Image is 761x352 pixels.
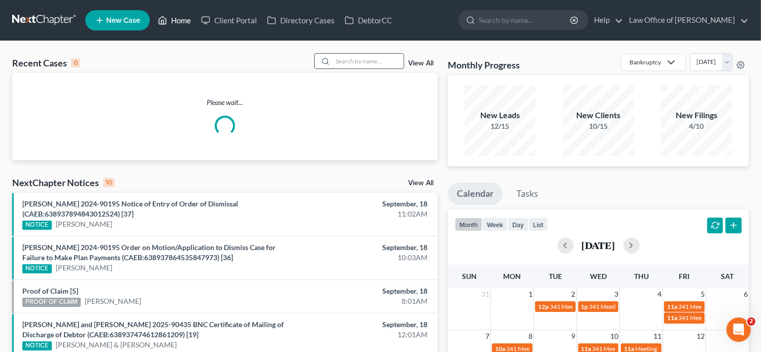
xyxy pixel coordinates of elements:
span: 7 [484,330,490,342]
iframe: Intercom live chat [726,318,751,342]
a: Directory Cases [262,11,340,29]
span: 4 [656,288,663,300]
span: 3 [613,288,619,300]
span: 9 [571,330,577,342]
input: Search by name... [479,11,572,29]
div: 10/15 [563,121,634,131]
div: Bankruptcy [630,58,661,66]
span: New Case [106,17,140,24]
a: Calendar [448,183,503,205]
a: [PERSON_NAME] 2024-90195 Notice of Entry of Order of Dismissal (CAEB:638937894843012524) [37] [22,199,238,218]
a: Help [589,11,623,29]
a: Proof of Claim [5] [22,287,78,295]
div: New Filings [661,110,732,121]
span: 11 [652,330,663,342]
button: month [455,218,482,231]
button: day [508,218,528,231]
a: [PERSON_NAME] and [PERSON_NAME] 2025-90435 BNC Certificate of Mailing of Discharge of Debtor (CAE... [22,320,284,339]
span: 341 Meeting for Cariss Milano & [PERSON_NAME] [550,303,683,310]
a: [PERSON_NAME] & [PERSON_NAME] [56,340,177,350]
div: 12/15 [465,121,536,131]
span: Sat [721,272,734,280]
span: Wed [590,272,607,280]
span: 12 [696,330,706,342]
a: Home [153,11,196,29]
div: NOTICE [22,341,52,350]
div: 4/10 [661,121,732,131]
span: 8 [527,330,534,342]
div: New Clients [563,110,634,121]
a: [PERSON_NAME] [56,219,112,229]
span: 12p [538,303,549,310]
span: 6 [743,288,749,300]
h3: Monthly Progress [448,59,520,71]
div: 10:03AM [299,253,427,263]
div: NextChapter Notices [12,177,115,189]
h2: [DATE] [582,240,615,251]
a: DebtorCC [340,11,397,29]
span: Thu [634,272,649,280]
span: 5 [700,288,706,300]
div: 8:01AM [299,296,427,306]
div: 11:02AM [299,209,427,219]
div: September, 18 [299,286,427,296]
div: 0 [71,58,80,67]
a: Client Portal [196,11,262,29]
span: 11a [667,314,677,322]
a: [PERSON_NAME] [85,296,141,306]
input: Search by name... [333,54,404,68]
p: Please wait... [12,97,438,108]
span: 1 [527,288,534,300]
div: New Leads [465,110,536,121]
a: Law Office of [PERSON_NAME] [624,11,748,29]
div: PROOF OF CLAIM [22,298,81,307]
div: Recent Cases [12,57,80,69]
a: Tasks [507,183,547,205]
span: Fri [679,272,689,280]
span: 2 [571,288,577,300]
span: 1p [581,303,588,310]
div: September, 18 [299,199,427,209]
div: NOTICE [22,264,52,273]
button: list [528,218,548,231]
div: September, 18 [299,320,427,330]
span: 31 [480,288,490,300]
span: 2 [747,318,755,326]
span: 10 [609,330,619,342]
div: 10 [103,178,115,187]
a: [PERSON_NAME] [56,263,112,273]
span: Mon [504,272,521,280]
button: week [482,218,508,231]
div: NOTICE [22,221,52,230]
a: [PERSON_NAME] 2024-90195 Order on Motion/Application to Dismiss Case for Failure to Make Plan Pay... [22,243,276,262]
span: 11a [667,303,677,310]
a: View All [408,180,434,187]
span: Sun [462,272,477,280]
span: 341 Meeting for [PERSON_NAME][GEOGRAPHIC_DATA] [589,303,742,310]
span: Tue [549,272,562,280]
div: 12:01AM [299,330,427,340]
a: View All [408,60,434,67]
div: September, 18 [299,242,427,253]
